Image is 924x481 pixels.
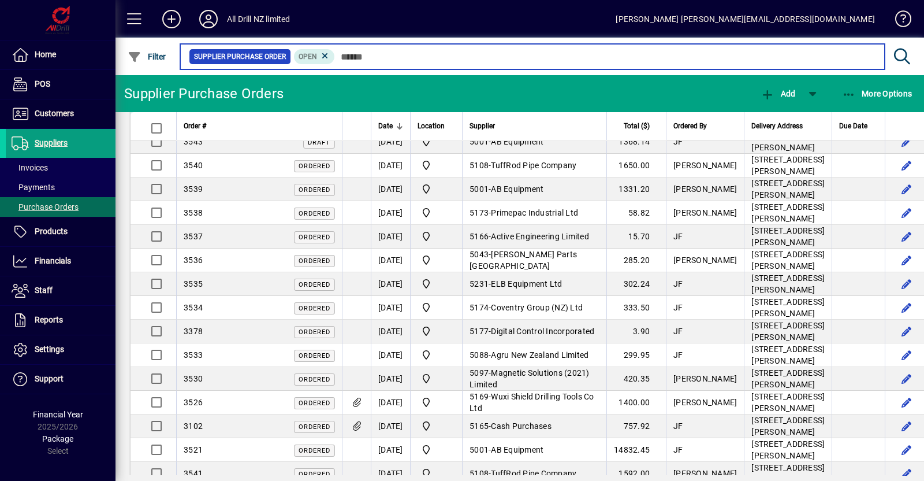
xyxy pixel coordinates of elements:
[624,120,650,132] span: Total ($)
[371,225,410,249] td: [DATE]
[606,343,666,367] td: 299.95
[6,217,115,246] a: Products
[758,83,798,104] button: Add
[418,120,455,132] div: Location
[35,227,68,236] span: Products
[606,272,666,296] td: 302.24
[35,138,68,147] span: Suppliers
[897,346,915,364] button: Edit
[761,89,795,98] span: Add
[470,368,489,378] span: 5097
[12,183,55,192] span: Payments
[184,208,203,217] span: 3538
[299,186,330,194] span: Ordered
[462,225,606,249] td: -
[897,275,915,293] button: Edit
[839,83,915,104] button: More Options
[606,367,666,391] td: 420.35
[371,154,410,177] td: [DATE]
[299,376,330,383] span: Ordered
[308,139,330,146] span: Draft
[462,320,606,343] td: -
[299,305,330,312] span: Ordered
[744,438,832,462] td: [STREET_ADDRESS][PERSON_NAME]
[673,421,683,431] span: JF
[184,327,203,336] span: 3378
[371,391,410,415] td: [DATE]
[470,208,489,217] span: 5173
[491,421,552,431] span: Cash Purchases
[418,372,455,386] span: All Drill NZ Limited
[35,256,71,265] span: Financials
[491,232,589,241] span: Active Engineering Limited
[227,10,290,28] div: All Drill NZ limited
[462,130,606,154] td: -
[839,120,878,132] div: Due Date
[299,257,330,265] span: Ordered
[606,225,666,249] td: 15.70
[184,445,203,454] span: 3521
[294,49,335,64] mat-chip: Completion Status: Open
[124,84,284,103] div: Supplier Purchase Orders
[194,51,286,62] span: Supplier Purchase Order
[128,52,166,61] span: Filter
[299,399,330,407] span: Ordered
[616,10,875,28] div: [PERSON_NAME] [PERSON_NAME][EMAIL_ADDRESS][DOMAIN_NAME]
[897,417,915,435] button: Edit
[897,393,915,412] button: Edit
[744,130,832,154] td: [STREET_ADDRESS][PERSON_NAME]
[470,303,489,312] span: 5174
[371,296,410,320] td: [DATE]
[418,348,455,362] span: All Drill NZ Limited
[744,415,832,438] td: [STREET_ADDRESS][PERSON_NAME]
[6,177,115,197] a: Payments
[184,120,206,132] span: Order #
[673,445,683,454] span: JF
[673,120,707,132] span: Ordered By
[673,137,683,146] span: JF
[184,232,203,241] span: 3537
[606,201,666,225] td: 58.82
[897,441,915,459] button: Edit
[6,40,115,69] a: Home
[491,469,576,478] span: TuffRod Pipe Company
[299,281,330,288] span: Ordered
[491,279,562,288] span: ELB Equipment Ltd
[378,120,403,132] div: Date
[35,50,56,59] span: Home
[897,227,915,246] button: Edit
[6,365,115,394] a: Support
[184,374,203,383] span: 3530
[491,161,576,170] span: TuffRod Pipe Company
[371,320,410,343] td: [DATE]
[673,208,737,217] span: [PERSON_NAME]
[6,335,115,364] a: Settings
[470,392,594,413] span: Wuxi Shield Drilling Tools Co Ltd
[673,374,737,383] span: [PERSON_NAME]
[42,434,73,443] span: Package
[371,272,410,296] td: [DATE]
[744,343,832,367] td: [STREET_ADDRESS][PERSON_NAME]
[470,250,489,259] span: 5043
[606,177,666,201] td: 1331.20
[673,161,737,170] span: [PERSON_NAME]
[35,374,64,383] span: Support
[35,315,63,324] span: Reports
[744,177,832,201] td: [STREET_ADDRESS][PERSON_NAME]
[470,120,599,132] div: Supplier
[673,327,683,336] span: JF
[462,272,606,296] td: -
[184,256,203,265] span: 3536
[897,180,915,198] button: Edit
[371,415,410,438] td: [DATE]
[470,469,489,478] span: 5108
[299,234,330,241] span: Ordered
[673,256,737,265] span: [PERSON_NAME]
[33,410,83,419] span: Financial Year
[418,158,455,172] span: All Drill NZ Limited
[462,154,606,177] td: -
[6,158,115,177] a: Invoices
[462,249,606,272] td: -
[897,132,915,151] button: Edit
[606,154,666,177] td: 1650.00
